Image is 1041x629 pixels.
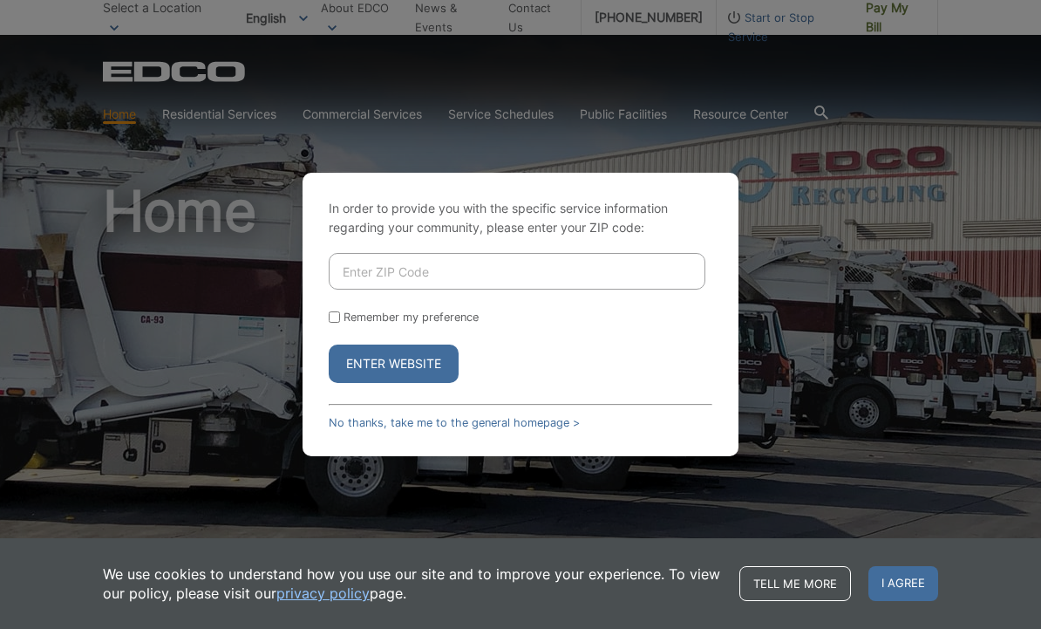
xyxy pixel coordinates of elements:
[868,566,938,601] span: I agree
[276,584,370,603] a: privacy policy
[329,253,705,290] input: Enter ZIP Code
[103,564,722,603] p: We use cookies to understand how you use our site and to improve your experience. To view our pol...
[329,345,459,383] button: Enter Website
[329,416,580,429] a: No thanks, take me to the general homepage >
[739,566,851,601] a: Tell me more
[344,311,479,324] label: Remember my preference
[329,199,712,237] p: In order to provide you with the specific service information regarding your community, please en...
